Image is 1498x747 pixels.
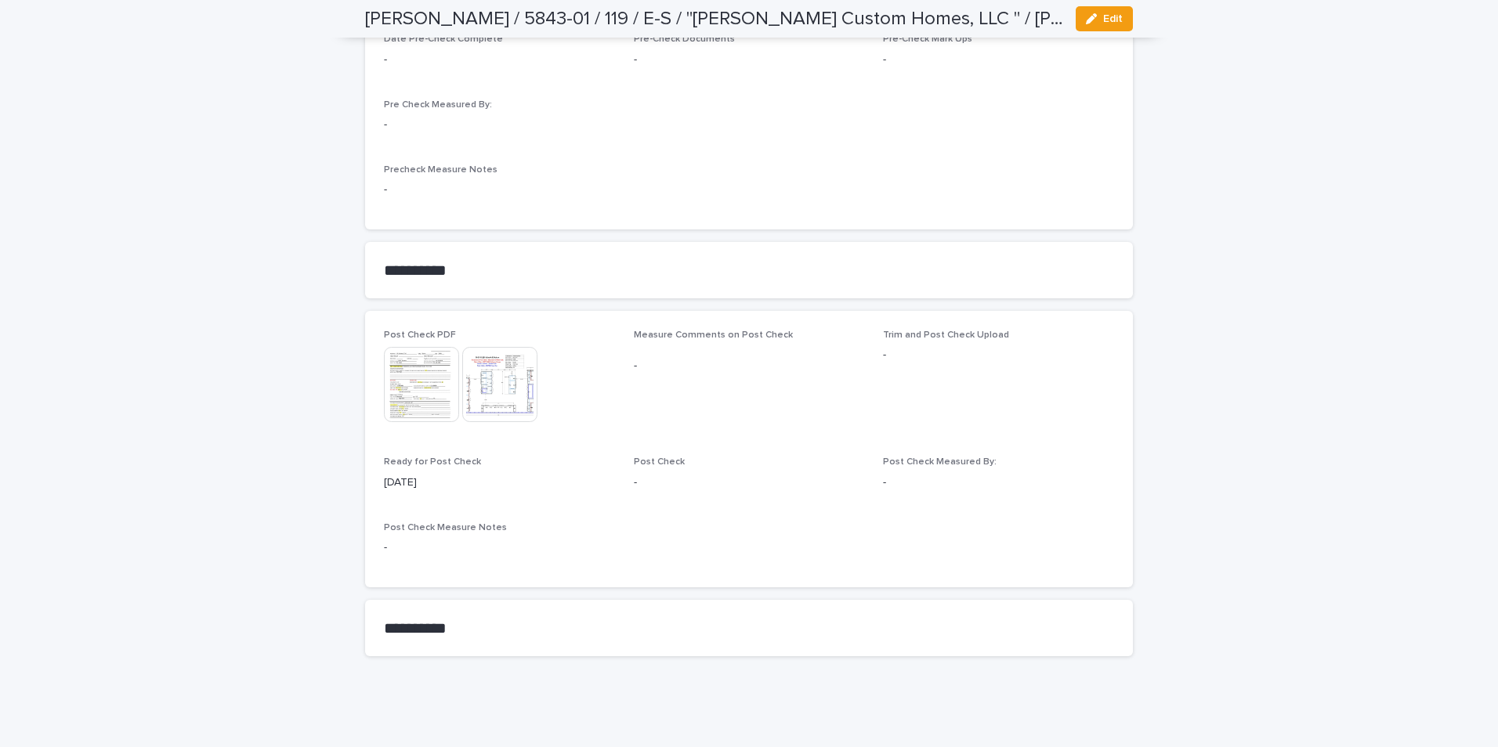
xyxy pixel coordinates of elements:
[384,523,507,532] span: Post Check Measure Notes
[384,165,498,175] span: Precheck Measure Notes
[384,457,481,467] span: Ready for Post Check
[883,457,997,467] span: Post Check Measured By:
[384,117,615,133] p: -
[384,330,456,340] span: Post Check PDF
[634,52,865,68] p: -
[384,52,615,68] p: -
[634,475,865,491] p: -
[634,330,793,340] span: Measure Comments on Post Check
[365,8,1063,31] h2: [PERSON_NAME] / 5843-01 / 119 / E-S / "[PERSON_NAME] Custom Homes, LLC " / [PERSON_NAME]
[384,182,1114,198] p: -
[883,475,1114,491] p: -
[1076,6,1133,31] button: Edit
[384,34,503,44] span: Date Pre-Check Complete
[634,457,685,467] span: Post Check
[634,358,865,374] p: -
[384,539,1114,556] p: -
[883,34,972,44] span: Pre-Check Mark Ups
[1103,13,1123,24] span: Edit
[384,100,492,110] span: Pre Check Measured By:
[634,34,735,44] span: Pre-Check Documents
[883,347,1114,363] p: -
[883,52,1114,68] p: -
[883,330,1009,340] span: Trim and Post Check Upload
[384,475,615,491] p: [DATE]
